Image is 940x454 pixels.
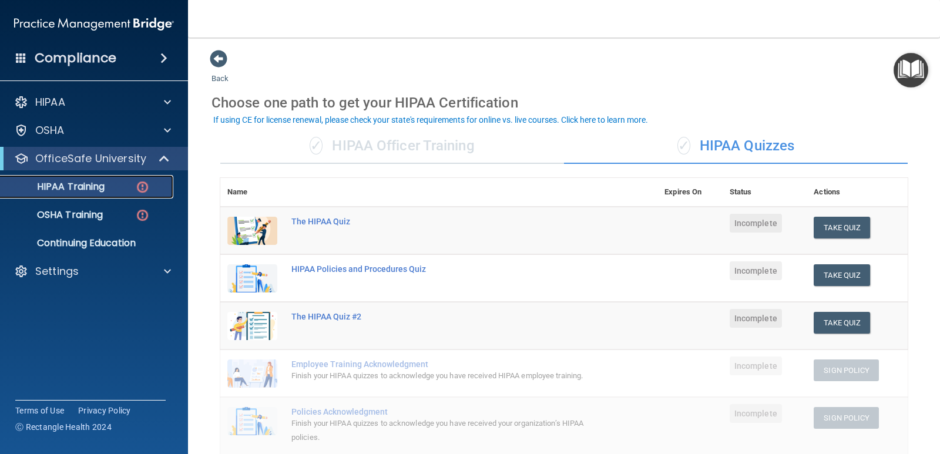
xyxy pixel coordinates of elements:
a: HIPAA [14,95,171,109]
div: Employee Training Acknowledgment [291,359,599,369]
p: OSHA [35,123,65,137]
button: Open Resource Center [894,53,928,88]
div: HIPAA Quizzes [564,129,908,164]
span: Ⓒ Rectangle Health 2024 [15,421,112,433]
p: Continuing Education [8,237,168,249]
button: If using CE for license renewal, please check your state's requirements for online vs. live cours... [211,114,650,126]
a: Terms of Use [15,405,64,416]
span: Incomplete [730,261,782,280]
span: ✓ [310,137,323,154]
span: Incomplete [730,214,782,233]
img: danger-circle.6113f641.png [135,180,150,194]
img: danger-circle.6113f641.png [135,208,150,223]
span: ✓ [677,137,690,154]
div: Choose one path to get your HIPAA Certification [211,86,916,120]
button: Sign Policy [814,407,879,429]
p: HIPAA Training [8,181,105,193]
span: Incomplete [730,309,782,328]
div: The HIPAA Quiz [291,217,599,226]
img: PMB logo [14,12,174,36]
button: Take Quiz [814,264,870,286]
p: Settings [35,264,79,278]
span: Incomplete [730,357,782,375]
div: Finish your HIPAA quizzes to acknowledge you have received HIPAA employee training. [291,369,599,383]
div: Finish your HIPAA quizzes to acknowledge you have received your organization’s HIPAA policies. [291,416,599,445]
div: If using CE for license renewal, please check your state's requirements for online vs. live cours... [213,116,648,124]
th: Status [723,178,807,207]
div: Policies Acknowledgment [291,407,599,416]
button: Sign Policy [814,359,879,381]
span: Incomplete [730,404,782,423]
a: Settings [14,264,171,278]
h4: Compliance [35,50,116,66]
button: Take Quiz [814,312,870,334]
a: Privacy Policy [78,405,131,416]
p: OSHA Training [8,209,103,221]
div: HIPAA Policies and Procedures Quiz [291,264,599,274]
a: Back [211,60,229,83]
div: The HIPAA Quiz #2 [291,312,599,321]
div: HIPAA Officer Training [220,129,564,164]
th: Name [220,178,284,207]
a: OfficeSafe University [14,152,170,166]
p: HIPAA [35,95,65,109]
th: Expires On [657,178,723,207]
th: Actions [807,178,908,207]
button: Take Quiz [814,217,870,238]
p: OfficeSafe University [35,152,146,166]
a: OSHA [14,123,171,137]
